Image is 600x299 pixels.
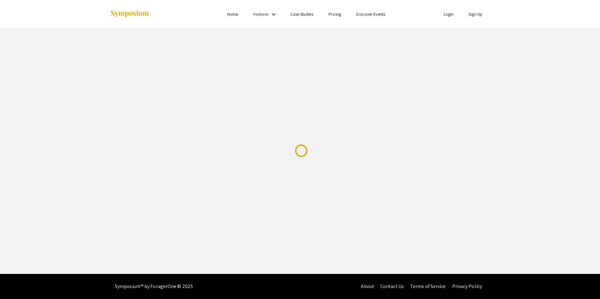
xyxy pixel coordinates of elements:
[452,283,482,290] a: Privacy Policy
[110,10,149,18] img: Symposium by ForagerOne
[253,11,269,17] a: Features
[444,11,454,17] a: Login
[410,283,446,290] a: Terms of Service
[115,274,193,299] div: Symposium™ by ForagerOne © 2025
[290,11,313,17] a: Case Studies
[380,283,404,290] a: Contact Us
[469,11,482,17] a: Sign Up
[356,11,385,17] a: Discover Events
[270,11,277,18] mat-icon: Expand Features list
[329,11,341,17] a: Pricing
[227,11,238,17] a: Home
[361,283,374,290] a: About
